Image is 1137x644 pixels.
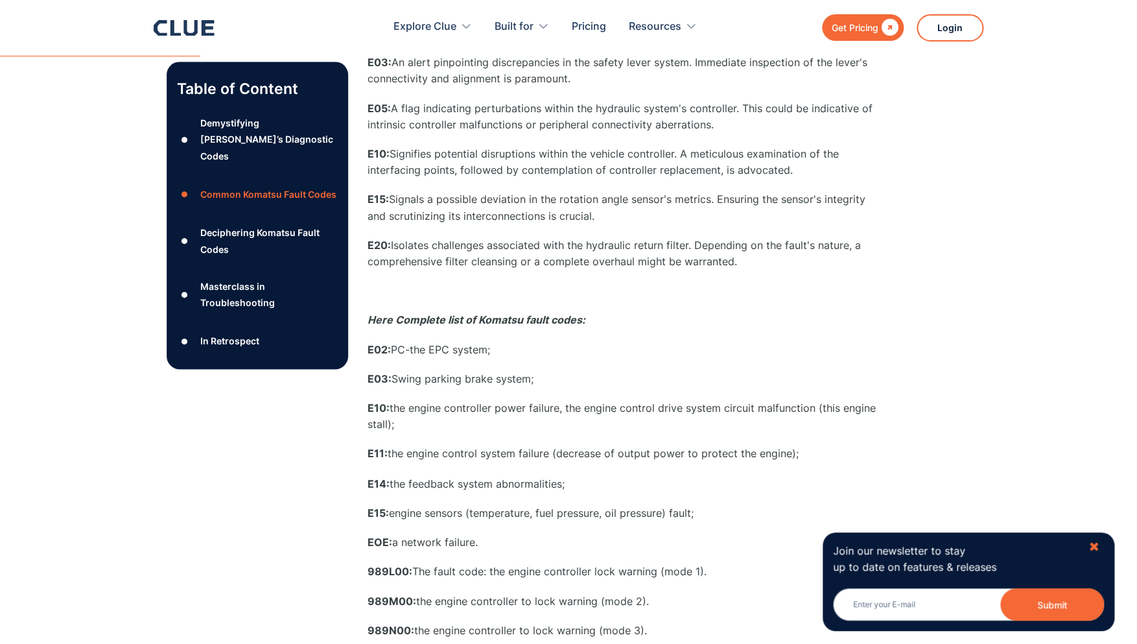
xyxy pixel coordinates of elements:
div: Built for [495,6,533,47]
strong: 989M00: [368,594,416,607]
button: Submit [1000,588,1104,621]
div: ● [177,185,193,204]
p: Table of Content [177,78,338,99]
p: Signals a possible deviation in the rotation angle sensor's metrics. Ensuring the sensor's integr... [368,191,886,224]
div: Masterclass in Troubleshooting [200,278,338,311]
div: Explore Clue [393,6,472,47]
strong: 989N00: [368,623,414,636]
p: the engine controller power failure, the engine control drive system circuit malfunction (this en... [368,400,886,433]
p: a network failure. [368,534,886,550]
input: Enter your E-mail [833,588,1104,621]
a: ●Deciphering Komatsu Fault Codes [177,224,338,257]
a: ●Demystifying [PERSON_NAME]’s Diagnostic Codes [177,115,338,164]
p: the feedback system abnormalities; [368,475,886,492]
p: PC-the EPC system; [368,342,886,358]
strong: EOE: [368,535,392,548]
div:  [878,19,898,36]
div: Resources [629,6,697,47]
strong: 989L00: [368,564,412,577]
p: A flag indicating perturbations within the hydraulic system's controller. This could be indicativ... [368,101,886,133]
p: the engine control system failure (decrease of output power to protect the engine); [368,446,886,462]
p: Isolates challenges associated with the hydraulic return filter. Depending on the fault's nature,... [368,237,886,270]
a: ●Masterclass in Troubleshooting [177,278,338,311]
strong: E03: [368,372,392,385]
div: In Retrospect [200,333,259,349]
p: the engine controller to lock warning (mode 2). [368,593,886,609]
div: ● [177,232,193,251]
strong: E10: [368,401,390,414]
strong: E10: [368,147,390,160]
div: Common Komatsu Fault Codes [200,186,336,202]
div: ✖ [1088,539,1099,555]
strong: E11: [368,447,388,460]
p: The fault code: the engine controller lock warning (mode 1). [368,563,886,579]
p: An alert pinpointing discrepancies in the safety lever system. Immediate inspection of the lever'... [368,54,886,87]
strong: E14: [368,477,390,490]
a: ●Common Komatsu Fault Codes [177,185,338,204]
a: Login [917,14,983,42]
a: ●In Retrospect [177,331,338,351]
div: Resources [629,6,681,47]
a: Get Pricing [822,14,904,41]
strong: E02: [368,343,391,356]
p: Swing parking brake system; [368,371,886,387]
div: Explore Clue [393,6,456,47]
div: Built for [495,6,549,47]
p: the engine controller to lock warning (mode 3). [368,622,886,638]
p: Signifies potential disruptions within the vehicle controller. A meticulous examination of the in... [368,146,886,178]
em: Here Complete list of Komatsu fault codes: [368,313,585,326]
div: Get Pricing [832,19,878,36]
div: Deciphering Komatsu Fault Codes [200,224,338,257]
div: ● [177,130,193,149]
strong: E15: [368,506,389,519]
strong: E20: [368,239,391,252]
strong: E03: [368,56,392,69]
p: ‍ [368,283,886,299]
div: ● [177,285,193,304]
strong: E15: [368,193,389,206]
p: Join our newsletter to stay up to date on features & releases [833,543,1077,575]
div: ● [177,331,193,351]
div: Demystifying [PERSON_NAME]’s Diagnostic Codes [200,115,338,164]
a: Pricing [572,6,606,47]
p: engine sensors (temperature, fuel pressure, oil pressure) fault; [368,505,886,521]
strong: E05: [368,102,391,115]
